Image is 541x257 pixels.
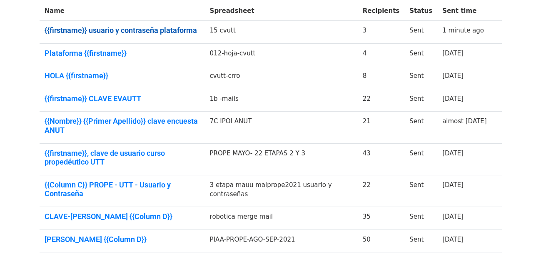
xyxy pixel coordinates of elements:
[442,236,464,243] a: [DATE]
[404,66,437,89] td: Sent
[358,66,405,89] td: 8
[404,175,437,207] td: Sent
[442,27,484,34] a: 1 minute ago
[45,212,200,221] a: CLAVE-[PERSON_NAME] {{Column D}}
[404,43,437,66] td: Sent
[404,207,437,230] td: Sent
[205,66,358,89] td: cvutt-crro
[45,117,200,135] a: {{Nombre}} {{Primer Apellido}} clave encuesta ANUT
[45,235,200,244] a: [PERSON_NAME] {{Column D}}
[205,230,358,252] td: PIAA-PROPE-AGO-SEP-2021
[205,43,358,66] td: 012-hoja-cvutt
[499,217,541,257] iframe: Chat Widget
[45,26,200,35] a: {{firstname}} usuario y contraseña plataforma
[358,143,405,175] td: 43
[437,1,491,21] th: Sent time
[404,230,437,252] td: Sent
[442,181,464,189] a: [DATE]
[45,149,200,167] a: {{firstname}}, clave de usuario curso propedéutico UTT
[205,207,358,230] td: robotica merge mail
[358,43,405,66] td: 4
[358,207,405,230] td: 35
[404,112,437,143] td: Sent
[442,150,464,157] a: [DATE]
[358,230,405,252] td: 50
[45,49,200,58] a: Plataforma {{firstname}}
[358,112,405,143] td: 21
[442,213,464,220] a: [DATE]
[404,89,437,112] td: Sent
[442,117,486,125] a: almost [DATE]
[205,89,358,112] td: 1b -mails
[205,175,358,207] td: 3 etapa mauu maiprope2021 usuario y contraseñas
[45,180,200,198] a: {{Column C}} PROPE - UTT - Usuario y Contraseña
[40,1,205,21] th: Name
[205,112,358,143] td: 7C IPOI ANUT
[442,95,464,102] a: [DATE]
[358,175,405,207] td: 22
[205,143,358,175] td: PROPE MAYO- 22 ETAPAS 2 Y 3
[499,217,541,257] div: Widget de chat
[358,89,405,112] td: 22
[442,50,464,57] a: [DATE]
[404,1,437,21] th: Status
[205,21,358,44] td: 15 cvutt
[45,71,200,80] a: HOLA {{firstname}}
[45,94,200,103] a: {{firstname}} CLAVE EVAUTT
[358,21,405,44] td: 3
[404,143,437,175] td: Sent
[442,72,464,80] a: [DATE]
[205,1,358,21] th: Spreadsheet
[404,21,437,44] td: Sent
[358,1,405,21] th: Recipients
